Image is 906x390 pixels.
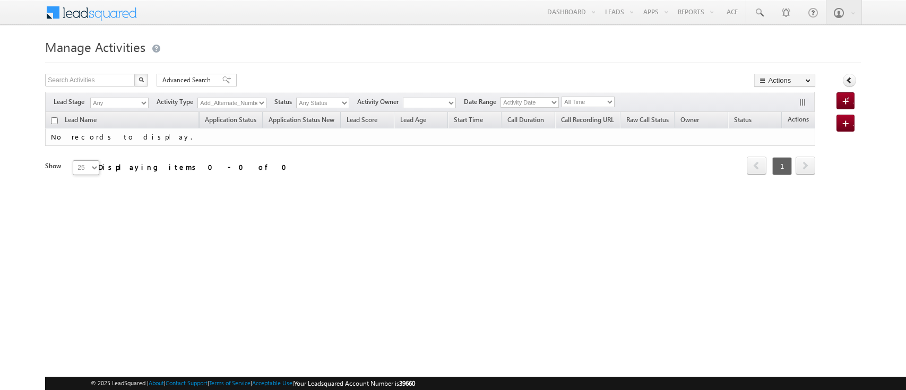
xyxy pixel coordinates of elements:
a: About [149,379,164,386]
a: Acceptable Use [252,379,292,386]
span: Actions [782,114,814,127]
span: Activity Type [157,97,197,107]
span: 39660 [399,379,415,387]
a: prev [747,158,766,175]
span: Lead Name [59,114,102,128]
div: Displaying items 0 - 0 of 0 [98,161,293,173]
button: Actions [754,74,815,87]
span: Owner [680,116,699,124]
span: Application Status [205,116,256,124]
span: Advanced Search [162,75,214,85]
span: Raw Call Status [626,116,669,124]
img: Search [139,77,144,82]
span: Your Leadsquared Account Number is [294,379,415,387]
span: Status [734,116,752,124]
span: Lead Stage [54,97,89,107]
a: Raw Call Status [621,114,674,128]
a: Terms of Service [209,379,251,386]
span: Start Time [454,116,483,124]
div: Show [45,161,64,171]
span: © 2025 LeadSquared | | | | | [91,378,415,388]
span: Call Recording URL [561,116,614,124]
span: Lead Score [347,116,377,124]
a: Start Time [448,114,488,128]
span: Application Status New [269,116,334,124]
span: 1 [772,157,792,175]
a: Status [729,114,757,128]
a: Contact Support [166,379,208,386]
span: prev [747,157,766,175]
td: No records to display. [45,128,815,146]
span: next [796,157,815,175]
span: Activity Owner [357,97,403,107]
span: Manage Activities [45,38,145,55]
span: Date Range [464,97,501,107]
span: Call Duration [507,116,544,124]
a: next [796,158,815,175]
span: Lead Age [400,116,426,124]
a: Call Duration [502,114,549,128]
input: Check all records [51,117,58,124]
span: Status [274,97,296,107]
